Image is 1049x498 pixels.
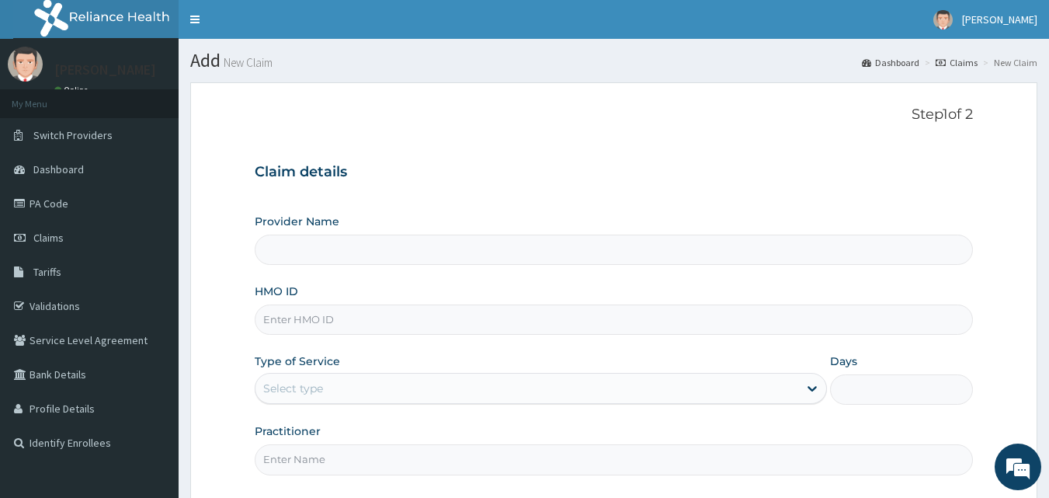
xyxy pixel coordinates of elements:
[255,284,298,299] label: HMO ID
[190,50,1037,71] h1: Add
[221,57,273,68] small: New Claim
[8,47,43,82] img: User Image
[33,265,61,279] span: Tariffs
[255,214,339,229] label: Provider Name
[255,164,974,181] h3: Claim details
[255,106,974,124] p: Step 1 of 2
[933,10,953,30] img: User Image
[255,353,340,369] label: Type of Service
[862,56,919,69] a: Dashboard
[830,353,857,369] label: Days
[979,56,1037,69] li: New Claim
[54,63,156,77] p: [PERSON_NAME]
[936,56,978,69] a: Claims
[255,305,974,335] input: Enter HMO ID
[33,128,113,142] span: Switch Providers
[255,423,321,439] label: Practitioner
[54,85,92,96] a: Online
[255,444,974,475] input: Enter Name
[33,162,84,176] span: Dashboard
[962,12,1037,26] span: [PERSON_NAME]
[263,381,323,396] div: Select type
[33,231,64,245] span: Claims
